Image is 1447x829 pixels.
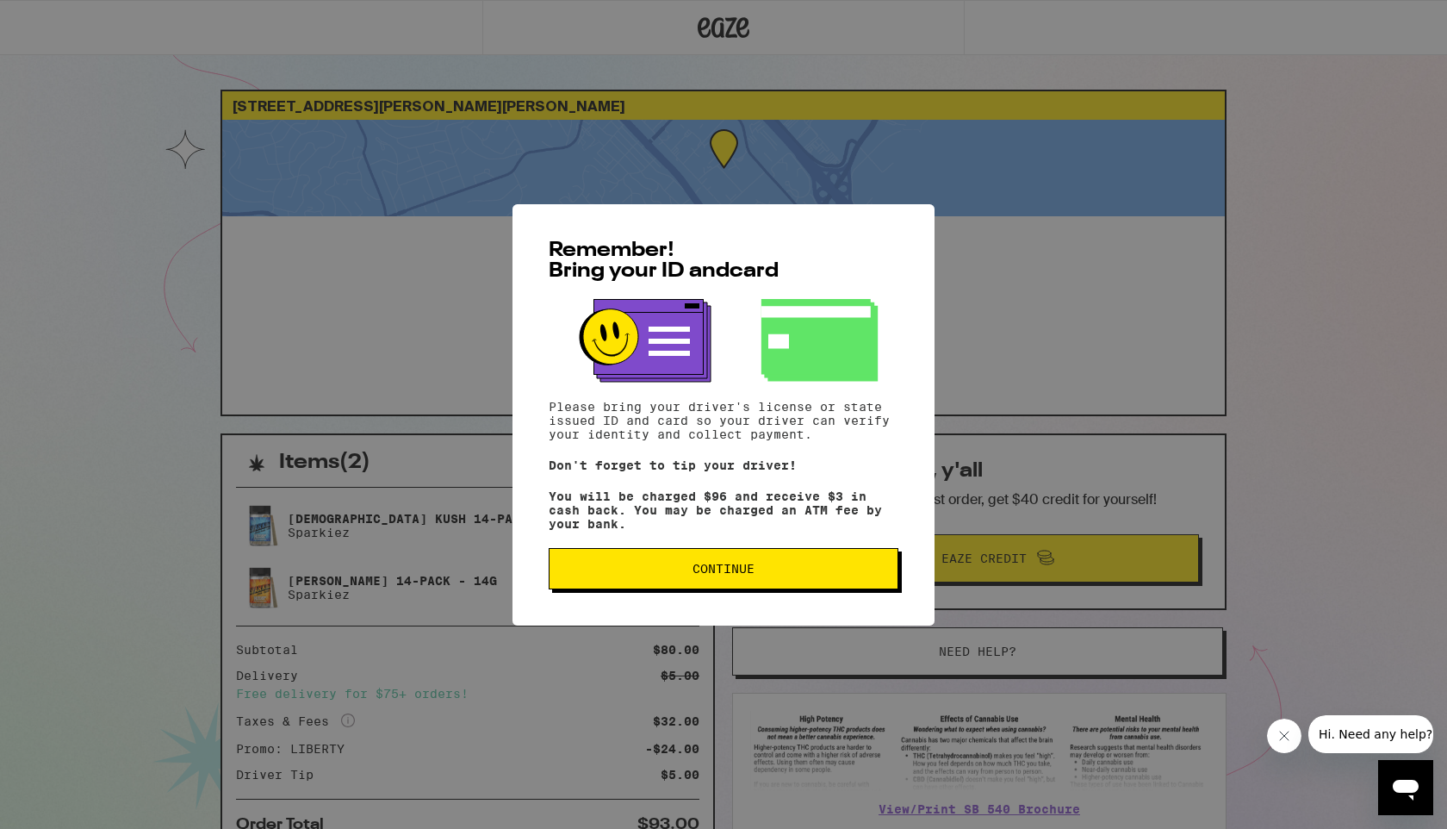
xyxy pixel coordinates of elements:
[1308,715,1433,753] iframe: Message from company
[549,240,779,282] span: Remember! Bring your ID and card
[692,563,755,575] span: Continue
[1378,760,1433,815] iframe: Button to launch messaging window
[549,489,898,531] p: You will be charged $96 and receive $3 in cash back. You may be charged an ATM fee by your bank.
[549,400,898,441] p: Please bring your driver's license or state issued ID and card so your driver can verify your ide...
[549,458,898,472] p: Don't forget to tip your driver!
[1267,719,1301,753] iframe: Close message
[549,548,898,589] button: Continue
